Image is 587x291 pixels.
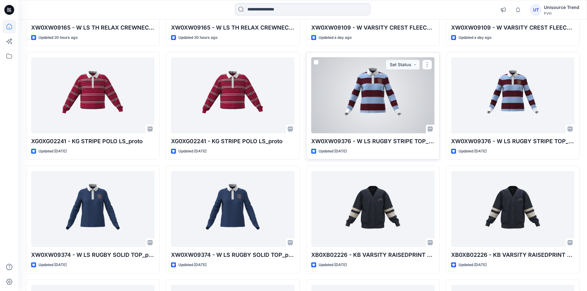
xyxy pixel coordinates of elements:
[451,137,574,146] p: XW0XW09376 - W LS RUGBY STRIPE TOP_proto
[319,262,347,268] p: Updated [DATE]
[39,262,67,268] p: Updated [DATE]
[31,57,154,133] a: XG0XG02241 - KG STRIPE POLO LS_proto
[311,251,434,259] p: XB0XB02226 - KB VARSITY RAISEDPRINT CARDI_proto
[171,23,294,32] p: XW0XW09165 - W LS TH RELAX CREWNECK_proto
[544,11,579,16] div: PVH
[171,137,294,146] p: XG0XG02241 - KG STRIPE POLO LS_proto
[311,171,434,247] a: XB0XB02226 - KB VARSITY RAISEDPRINT CARDI_proto
[319,34,352,41] p: Updated a day ago
[178,262,206,268] p: Updated [DATE]
[311,23,434,32] p: XW0XW09109 - W VARSITY CREST FLEECE SWTSHIRT_proto
[319,148,347,155] p: Updated [DATE]
[39,34,78,41] p: Updated 20 hours ago
[171,251,294,259] p: XW0XW09374 - W LS RUGBY SOLID TOP_proto
[451,57,574,133] a: XW0XW09376 - W LS RUGBY STRIPE TOP_proto
[451,251,574,259] p: XB0XB02226 - KB VARSITY RAISEDPRINT CARDI_proto
[178,148,206,155] p: Updated [DATE]
[171,171,294,247] a: XW0XW09374 - W LS RUGBY SOLID TOP_proto
[530,4,541,15] div: UT
[171,57,294,133] a: XG0XG02241 - KG STRIPE POLO LS_proto
[31,251,154,259] p: XW0XW09374 - W LS RUGBY SOLID TOP_proto
[459,148,487,155] p: Updated [DATE]
[31,171,154,247] a: XW0XW09374 - W LS RUGBY SOLID TOP_proto
[31,137,154,146] p: XG0XG02241 - KG STRIPE POLO LS_proto
[544,4,579,11] div: Unisource Trend
[311,57,434,133] a: XW0XW09376 - W LS RUGBY STRIPE TOP_proto
[39,148,67,155] p: Updated [DATE]
[451,171,574,247] a: XB0XB02226 - KB VARSITY RAISEDPRINT CARDI_proto
[311,137,434,146] p: XW0XW09376 - W LS RUGBY STRIPE TOP_proto
[31,23,154,32] p: XW0XW09165 - W LS TH RELAX CREWNECK_proto
[459,34,491,41] p: Updated a day ago
[451,23,574,32] p: XW0XW09109 - W VARSITY CREST FLEECE SWTSHIRT_proto
[459,262,487,268] p: Updated [DATE]
[178,34,218,41] p: Updated 20 hours ago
